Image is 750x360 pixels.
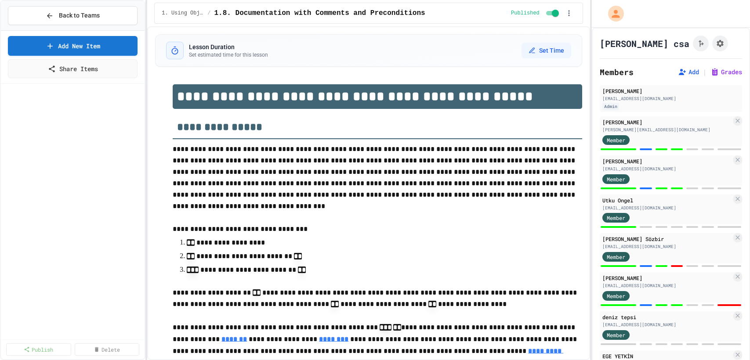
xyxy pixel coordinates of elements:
[162,10,204,17] span: 1. Using Objects and Methods
[8,36,138,56] a: Add New Item
[602,95,739,102] div: [EMAIL_ADDRESS][DOMAIN_NAME]
[712,36,728,51] button: Assignment Settings
[607,214,625,222] span: Member
[6,343,71,356] a: Publish
[59,11,100,20] span: Back to Teams
[602,235,732,243] div: [PERSON_NAME] Sözbir
[189,51,268,58] p: Set estimated time for this lesson
[602,352,732,360] div: EGE YETKİN
[511,10,540,17] span: Published
[8,6,138,25] button: Back to Teams
[703,67,707,77] span: |
[607,292,625,300] span: Member
[522,43,571,58] button: Set Time
[710,68,742,76] button: Grades
[602,126,732,133] div: [PERSON_NAME][EMAIL_ADDRESS][DOMAIN_NAME]
[693,36,709,51] button: Click to see fork details
[678,68,699,76] button: Add
[602,243,732,250] div: [EMAIL_ADDRESS][DOMAIN_NAME]
[511,8,561,18] div: Content is published and visible to students
[677,287,741,324] iframe: chat widget
[607,136,625,144] span: Member
[602,282,732,289] div: [EMAIL_ADDRESS][DOMAIN_NAME]
[602,196,732,204] div: Utku Ongel
[599,4,626,24] div: My Account
[600,37,689,50] h1: [PERSON_NAME] csa
[600,66,634,78] h2: Members
[602,103,619,110] div: Admin
[602,166,732,172] div: [EMAIL_ADDRESS][DOMAIN_NAME]
[189,43,268,51] h3: Lesson Duration
[8,59,138,78] a: Share Items
[602,205,732,211] div: [EMAIL_ADDRESS][DOMAIN_NAME]
[607,253,625,261] span: Member
[602,118,732,126] div: [PERSON_NAME]
[602,157,732,165] div: [PERSON_NAME]
[607,175,625,183] span: Member
[713,325,741,351] iframe: chat widget
[602,321,732,328] div: [EMAIL_ADDRESS][DOMAIN_NAME]
[602,313,732,321] div: deniz tepsi
[75,343,140,356] a: Delete
[602,274,732,282] div: [PERSON_NAME]
[207,10,210,17] span: /
[602,87,739,95] div: [PERSON_NAME]
[214,8,425,18] span: 1.8. Documentation with Comments and Preconditions
[607,331,625,339] span: Member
